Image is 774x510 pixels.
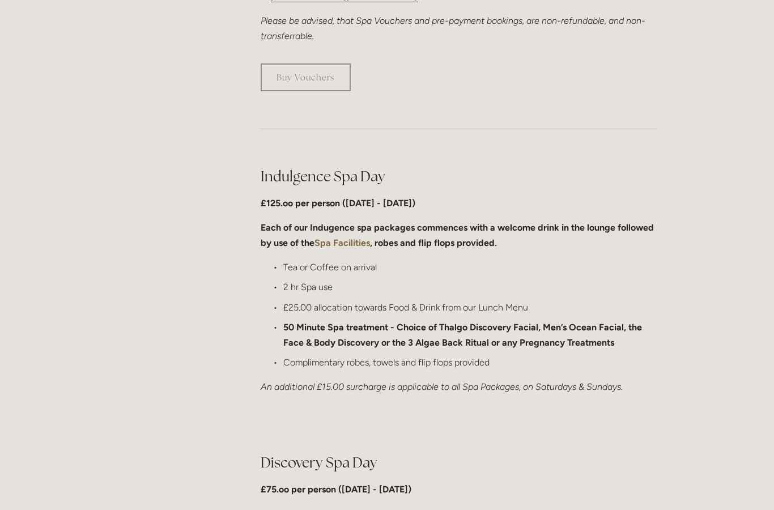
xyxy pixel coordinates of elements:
[261,16,645,42] em: Please be advised, that Spa Vouchers and pre-payment bookings, are non-refundable, and non-transf...
[283,260,658,275] p: Tea or Coffee on arrival
[261,167,658,187] h2: Indulgence Spa Day
[370,238,497,249] strong: , robes and flip flops provided.
[283,355,658,371] p: Complimentary robes, towels and flip flops provided
[283,322,644,348] strong: 50 Minute Spa treatment - Choice of Thalgo Discovery Facial, Men’s Ocean Facial, the Face & Body ...
[261,64,351,92] a: Buy Vouchers
[314,238,370,249] a: Spa Facilities
[283,300,658,316] p: £25.00 allocation towards Food & Drink from our Lunch Menu
[261,453,658,473] h2: Discovery Spa Day
[261,484,411,495] strong: £75.oo per person ([DATE] - [DATE])
[261,223,656,249] strong: Each of our Indugence spa packages commences with a welcome drink in the lounge followed by use o...
[261,198,415,209] strong: £125.oo per person ([DATE] - [DATE])
[261,382,623,393] em: An additional £15.00 surcharge is applicable to all Spa Packages, on Saturdays & Sundays.
[283,280,658,295] p: 2 hr Spa use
